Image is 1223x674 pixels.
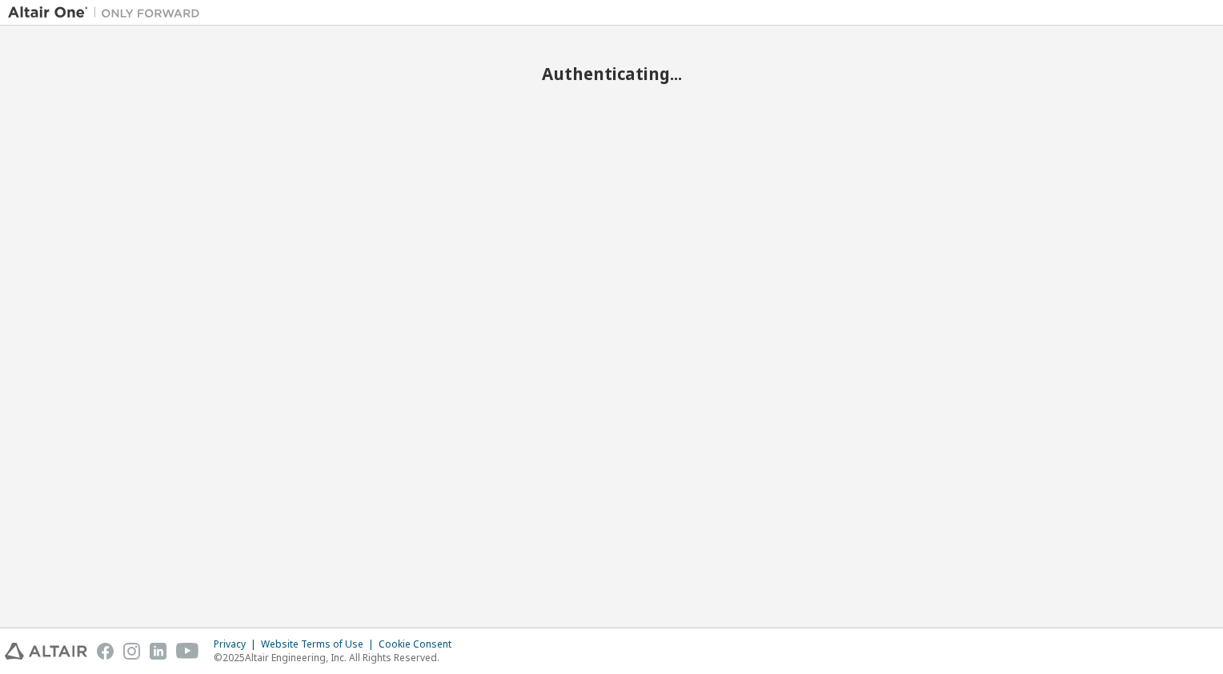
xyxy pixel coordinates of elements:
[5,643,87,660] img: altair_logo.svg
[97,643,114,660] img: facebook.svg
[261,638,379,651] div: Website Terms of Use
[150,643,166,660] img: linkedin.svg
[379,638,461,651] div: Cookie Consent
[123,643,140,660] img: instagram.svg
[8,63,1215,84] h2: Authenticating...
[214,651,461,664] p: © 2025 Altair Engineering, Inc. All Rights Reserved.
[8,5,208,21] img: Altair One
[214,638,261,651] div: Privacy
[176,643,199,660] img: youtube.svg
